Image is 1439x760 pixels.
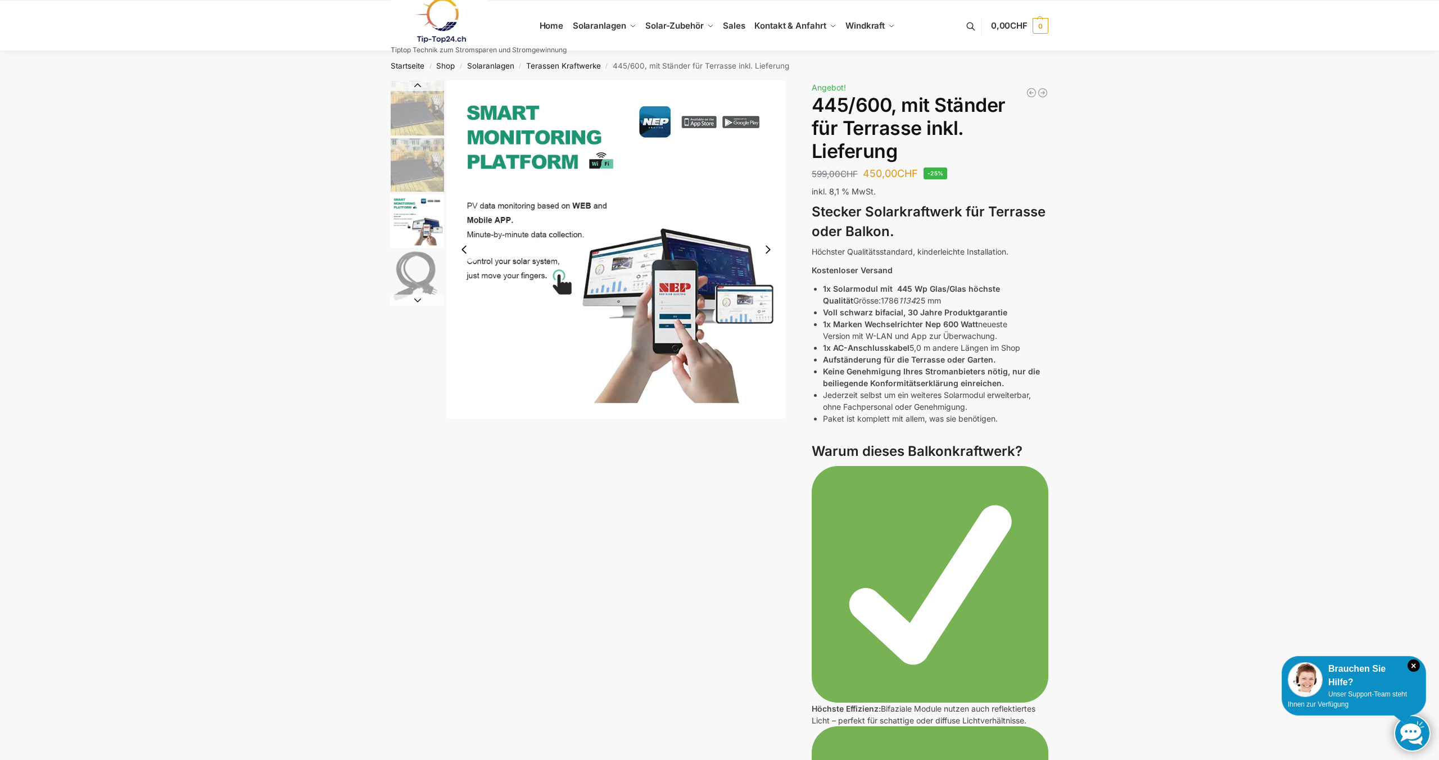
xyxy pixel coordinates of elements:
strong: Höchste Effizienz: [812,704,881,713]
a: Balkonkraftwerk 445/600Watt, Wand oder Flachdachmontage. inkl. Lieferung [1026,87,1037,98]
a: Solaranlagen [568,1,640,51]
span: 0,00 [991,20,1028,31]
span: Angebot! [812,83,846,92]
li: Jederzeit selbst um ein weiteres Solarmodul erweiterbar, ohne Fachpersonal oder Genehmigung. [823,389,1048,413]
a: Shop [436,61,455,70]
strong: 1x Solarmodul mit 445 Wp Glas/Glas höchste Qualität [823,284,1000,305]
img: H2c172fe1dfc145729fae6a5890126e09w.jpg_960x960_39c920dd-527c-43d8-9d2f-57e1d41b5fed_1445x [447,80,785,419]
strong: 30 Jahre Produktgarantie [908,307,1007,317]
p: Tiptop Technik zum Stromsparen und Stromgewinnung [391,47,567,53]
strong: Aufständerung für die Terrasse oder Garten. [823,355,995,364]
img: Anschlusskabel-3meter [391,251,444,304]
a: Balkonkraftwerk 445/600 Watt Bificial [1037,87,1048,98]
span: CHF [897,168,918,179]
span: Windkraft [845,20,885,31]
span: / [601,62,613,71]
span: / [424,62,436,71]
span: Kontakt & Anfahrt [754,20,826,31]
span: CHF [840,169,858,179]
h1: 445/600, mit Ständer für Terrasse inkl. Lieferung [812,94,1048,162]
a: Windkraft [841,1,900,51]
span: Unser Support-Team steht Ihnen zur Verfügung [1288,690,1407,708]
li: 3 / 11 [388,193,444,249]
div: Brauchen Sie Hilfe? [1288,662,1420,689]
bdi: 599,00 [812,169,858,179]
img: Solar Panel im edlen Schwarz mit Ständer [391,80,444,135]
a: Solaranlagen [467,61,514,70]
li: neueste Version mit W-LAN und App zur Überwachung. [823,318,1048,342]
li: 5 / 11 [388,305,444,361]
span: 0 [1033,18,1048,34]
strong: Stecker Solarkraftwerk für Terrasse oder Balkon. [812,203,1046,239]
li: 1 / 11 [388,80,444,137]
button: Next slide [391,295,444,306]
li: 4 / 11 [388,249,444,305]
strong: Keine Genehmigung Ihres Stromanbieters nötig, nur die beiliegende Konformitätserklärung einreichen. [823,367,1040,388]
img: Customer service [1288,662,1323,697]
li: Grösse: [823,283,1048,306]
a: 0,00CHF 0 [991,9,1048,43]
bdi: 450,00 [863,168,918,179]
span: Solar-Zubehör [645,20,704,31]
img: H2c172fe1dfc145729fae6a5890126e09w.jpg_960x960_39c920dd-527c-43d8-9d2f-57e1d41b5fed_1445x [391,194,444,248]
a: Terassen Kraftwerke [526,61,601,70]
li: 2 / 11 [388,137,444,193]
a: Sales [718,1,750,51]
li: Paket ist komplett mit allem, was sie benötigen. [823,413,1048,424]
span: / [455,62,467,71]
span: Solaranlagen [573,20,626,31]
p: Höchster Qualitätsstandard, kinderleichte Installation. [812,246,1048,257]
em: 1134 [899,296,916,305]
span: CHF [1010,20,1028,31]
button: Next slide [756,238,780,261]
span: -25% [924,168,948,179]
a: Solar-Zubehör [641,1,718,51]
a: Startseite [391,61,424,70]
span: inkl. 8,1 % MwSt. [812,187,876,196]
img: Solar Panel im edlen Schwarz mit Ständer [391,138,444,192]
strong: Kostenloser Versand [812,265,893,275]
img: ✅ [812,466,1048,703]
a: Kontakt & Anfahrt [750,1,841,51]
i: Schließen [1408,659,1420,672]
span: 1786 25 mm [881,296,941,305]
nav: Breadcrumb [371,51,1069,80]
strong: 1x AC-Anschlusskabel [823,343,909,352]
strong: Warum dieses Balkonkraftwerk? [812,443,1022,459]
strong: 1x Marken Wechselrichter Nep 600 Watt [823,319,978,329]
span: / [514,62,526,71]
li: 3 / 11 [447,80,785,419]
button: Previous slide [452,238,476,261]
button: Previous slide [391,80,444,91]
li: 5,0 m andere Längen im Shop [823,342,1048,354]
strong: Voll schwarz bifacial, [823,307,906,317]
span: Sales [723,20,745,31]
